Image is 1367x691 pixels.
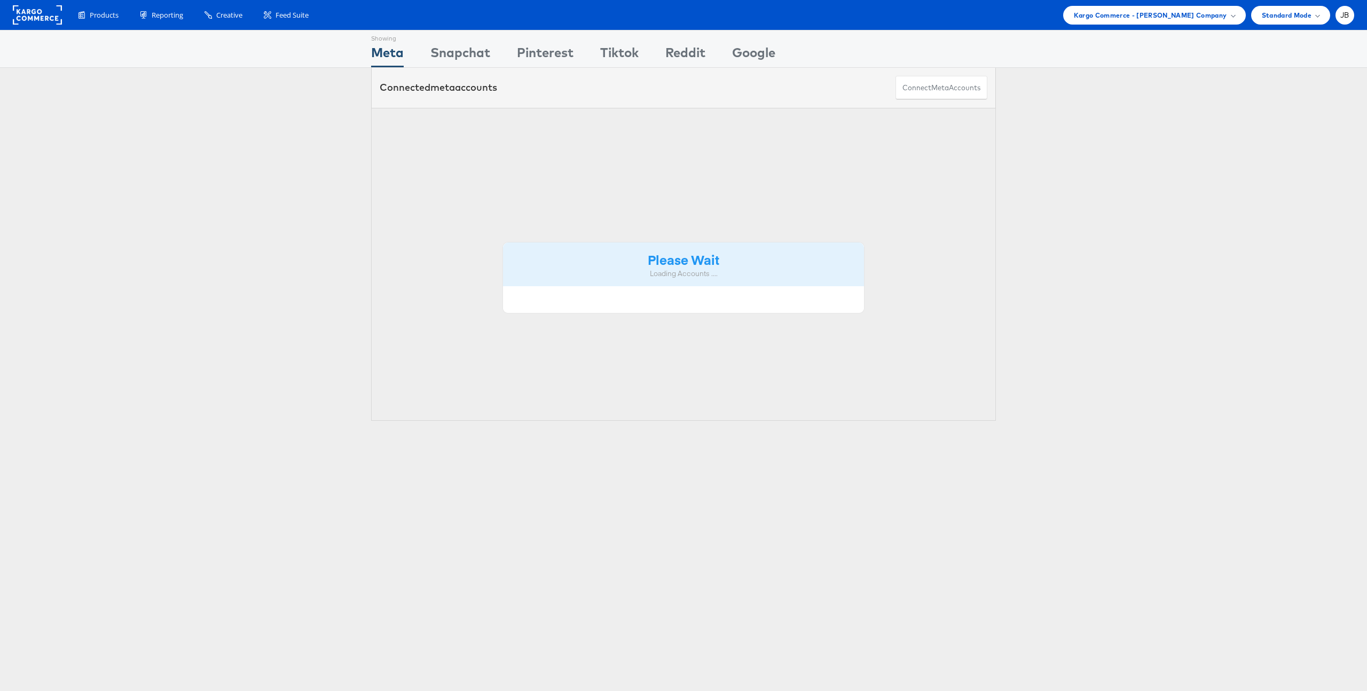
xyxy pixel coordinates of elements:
[648,250,719,268] strong: Please Wait
[1074,10,1227,21] span: Kargo Commerce - [PERSON_NAME] Company
[276,10,309,20] span: Feed Suite
[665,43,705,67] div: Reddit
[216,10,242,20] span: Creative
[895,76,987,100] button: ConnectmetaAccounts
[931,83,949,93] span: meta
[1340,12,1349,19] span: JB
[152,10,183,20] span: Reporting
[371,30,404,43] div: Showing
[600,43,639,67] div: Tiktok
[90,10,119,20] span: Products
[517,43,573,67] div: Pinterest
[430,43,490,67] div: Snapchat
[1262,10,1311,21] span: Standard Mode
[371,43,404,67] div: Meta
[511,269,856,279] div: Loading Accounts ....
[380,81,497,95] div: Connected accounts
[732,43,775,67] div: Google
[430,81,455,93] span: meta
